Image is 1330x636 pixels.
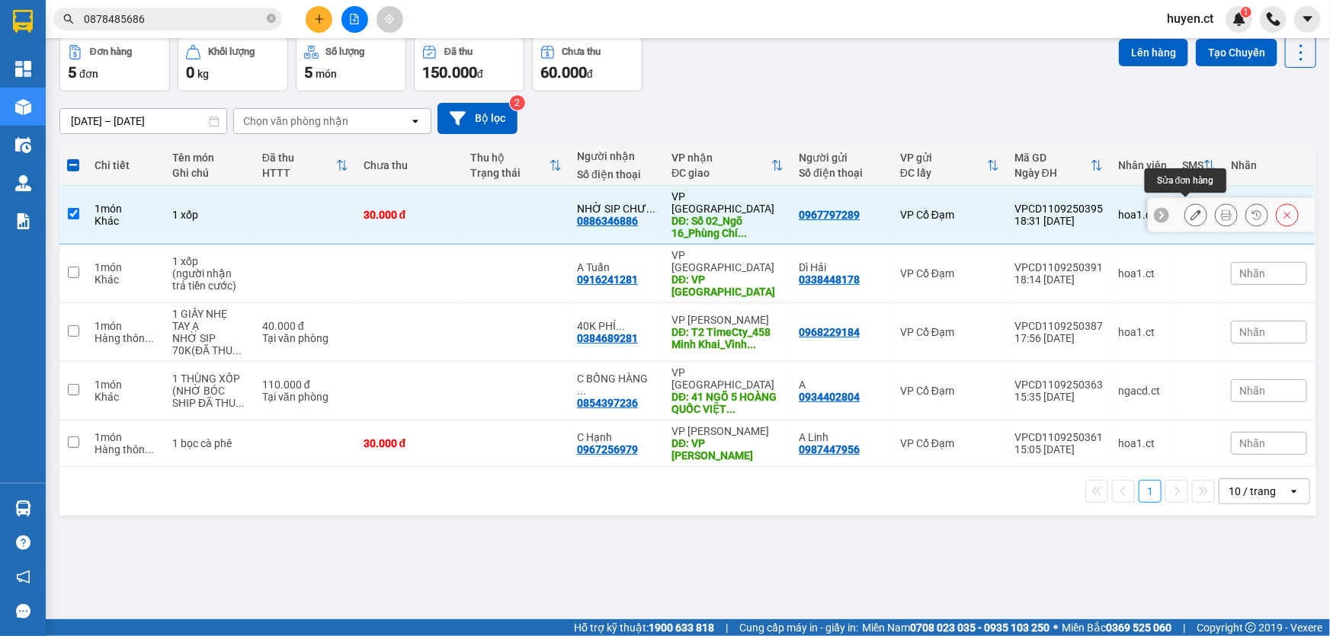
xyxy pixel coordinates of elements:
span: caret-down [1301,12,1315,26]
div: 0968229184 [799,326,860,338]
span: ... [145,443,154,455]
div: 1 xốp [172,255,247,267]
span: Nhãn [1239,267,1265,280]
div: VP Cổ Đạm [900,267,999,280]
div: VP Cổ Đạm [900,209,999,221]
sup: 2 [510,95,525,110]
div: Thu hộ [470,152,550,164]
button: 1 [1139,480,1162,503]
div: Tên món [172,152,247,164]
div: Tại văn phòng [262,391,348,403]
span: search [63,14,74,24]
div: 15:35 [DATE] [1014,391,1103,403]
div: Chưa thu [364,159,455,171]
input: Select a date range. [60,109,226,133]
div: 1 GIẤY NHẸ TAY Ạ [172,308,247,332]
th: Toggle SortBy [664,145,791,186]
span: | [726,619,728,636]
span: huyen.ct [1155,9,1226,28]
button: file-add [341,6,368,33]
div: Hàng thông thường [95,332,157,344]
span: ... [747,338,756,350]
div: 17:56 [DATE] [1014,332,1103,344]
button: Đơn hàng5đơn [59,37,170,91]
button: Khối lượng0kg [178,37,288,91]
div: VP [GEOGRAPHIC_DATA] [671,190,784,215]
div: 0987447956 [799,443,860,455]
div: C BỐNG HÀNG BAY [577,372,656,397]
div: 0967256979 [577,443,638,455]
div: Đã thu [444,46,473,57]
div: VP gửi [900,152,987,164]
div: Chi tiết [95,159,157,171]
div: 1 món [95,261,157,273]
div: Tại văn phòng [262,332,348,344]
span: Nhãn [1239,326,1265,338]
img: dashboard-icon [15,61,31,77]
span: 5 [68,63,76,81]
div: 1 món [95,379,157,391]
th: Toggle SortBy [463,145,569,186]
button: Bộ lọc [437,103,518,134]
div: HTTT [262,167,336,179]
span: 1 [1243,7,1248,18]
span: kg [197,68,209,80]
div: 0967797289 [799,209,860,221]
img: warehouse-icon [15,137,31,153]
span: 150.000 [422,63,477,81]
span: đ [477,68,483,80]
div: 0886346886 [577,215,638,227]
button: Tạo Chuyến [1196,39,1277,66]
div: Ngày ĐH [1014,167,1091,179]
strong: 0369 525 060 [1106,622,1171,634]
div: 18:14 [DATE] [1014,273,1103,286]
b: GỬI : VP Cổ Đạm [19,110,178,136]
div: 30.000 đ [364,209,455,221]
img: warehouse-icon [15,500,31,516]
th: Toggle SortBy [893,145,1007,186]
th: Toggle SortBy [255,145,356,186]
div: Dì Hải [799,261,885,273]
span: ⚪️ [1053,625,1058,631]
div: VPCD1109250395 [1014,203,1103,215]
span: ... [646,203,655,215]
div: Người nhận [577,150,656,162]
div: VPCD1109250391 [1014,261,1103,273]
span: close-circle [267,12,276,27]
div: A Linh [799,431,885,443]
img: phone-icon [1267,12,1280,26]
div: Trạng thái [470,167,550,179]
div: 40.000 đ [262,320,348,332]
li: Hotline: 1900252555 [143,56,637,75]
div: hoa1.ct [1118,209,1167,221]
div: 0934402804 [799,391,860,403]
div: Sửa đơn hàng [1184,203,1207,226]
div: VP Cổ Đạm [900,385,999,397]
input: Tìm tên, số ĐT hoặc mã đơn [84,11,264,27]
span: ... [738,227,747,239]
div: 1 xốp [172,209,247,221]
div: 0854397236 [577,397,638,409]
span: Hỗ trợ kỹ thuật: [574,619,714,636]
svg: open [1288,485,1300,497]
div: ngacd.ct [1118,385,1167,397]
div: 0916241281 [577,273,638,286]
img: warehouse-icon [15,99,31,115]
div: DĐ: 41 NGÕ 5 HOÀNG QUỐC VIỆT ,CẦU GIẤY [671,391,784,415]
div: VPCD1109250363 [1014,379,1103,391]
div: VP [PERSON_NAME] [671,314,784,326]
div: (người nhận trả tiền cước) [172,267,247,292]
span: copyright [1245,622,1256,633]
span: ... [232,344,242,356]
span: ... [616,320,625,332]
div: DĐ: VP Hoàng Liệt [671,437,784,462]
div: Khác [95,391,157,403]
span: ... [726,403,736,415]
div: Đã thu [262,152,336,164]
span: 60.000 [540,63,587,81]
div: NHỜ SIP 70K(ĐÃ THU PHÍ) [172,332,247,356]
img: logo-vxr [13,10,33,33]
div: Ghi chú [172,167,247,179]
div: Mã GD [1014,152,1091,164]
span: Miền Bắc [1062,619,1171,636]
